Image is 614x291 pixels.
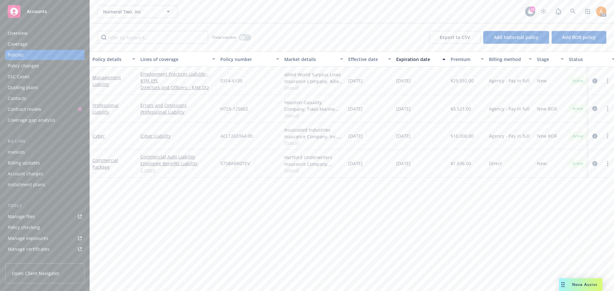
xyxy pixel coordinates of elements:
button: Lines of coverage [138,51,218,67]
a: Cyber Liability [140,133,215,139]
div: Allied World Surplus Lines Insurance Company, Allied World Assurance Company (AWAC), RT Specialty... [284,71,343,85]
div: Drag to move [559,278,567,291]
div: Manage files [8,211,35,222]
div: Market details [284,56,336,63]
span: $1,836.00 [451,160,471,167]
span: Agency - Pay in full [489,133,530,139]
button: Premium [448,51,486,67]
button: Add historical policy [483,31,549,44]
span: 57SBABR0TEV [220,160,250,167]
span: $29,592.00 [451,77,474,84]
span: Accounts [27,9,47,14]
button: Effective date [346,51,394,67]
span: New BOR [537,133,557,139]
div: Policy number [220,56,272,63]
div: Effective date [348,56,384,63]
a: more [604,160,611,167]
span: Manage exposures [5,233,84,243]
span: Active [571,78,584,84]
a: Manage BORs [5,255,84,265]
a: Policy changes [5,61,84,71]
a: circleInformation [591,105,599,112]
img: photo [596,6,606,17]
div: Account charges [8,169,43,179]
div: Installment plans [8,180,45,190]
div: Coverage gap analysis [8,115,55,125]
div: Billing updates [8,158,40,168]
a: 2 more [140,167,215,173]
span: Export to CSV [440,34,470,40]
div: SSC Cases [8,72,29,82]
span: ACL1263364 00 [220,133,253,139]
button: Numeral Two, Inc [98,5,177,18]
div: Coverage [8,39,28,49]
span: [DATE] [396,160,411,167]
button: Export to CSV [429,31,481,44]
span: Open Client Navigator [12,270,59,277]
a: Professional Liability [140,109,215,115]
a: Account charges [5,169,84,179]
span: [DATE] [348,77,363,84]
a: Quoting plans [5,82,84,93]
a: Invoices [5,147,84,157]
input: Filter by keyword... [98,31,208,44]
a: Billing updates [5,158,84,168]
a: Directors and Officers - $3M DO [140,84,215,91]
span: [DATE] [396,77,411,84]
div: Tools [5,203,84,209]
div: Invoices [8,147,25,157]
a: Coverage gap analysis [5,115,84,125]
div: Policies [8,50,24,60]
span: Direct [489,160,502,167]
a: Employment Practices Liability - $1M EPL [140,71,215,84]
span: H725-125602 [220,105,248,112]
a: Report a Bug [552,5,565,18]
a: Stop snowing [537,5,550,18]
button: Expiration date [394,51,448,67]
a: Policy checking [5,222,84,233]
a: Overview [5,28,84,38]
a: Installment plans [5,180,84,190]
button: Policy details [90,51,138,67]
span: Show all [284,85,343,90]
a: Management Liability [92,74,121,87]
span: Active [571,161,584,166]
button: Stage [534,51,566,67]
span: Active [571,133,584,139]
a: Search [567,5,579,18]
span: New [537,77,547,84]
a: Policies [5,50,84,60]
div: Stage [537,56,557,63]
a: Manage files [5,211,84,222]
div: 23 [530,6,535,12]
a: Commercial Package [92,157,118,170]
button: Billing method [486,51,534,67]
button: Market details [282,51,346,67]
div: Associated Industries Insurance Company, Inc., AmTrust Financial Services, RT Specialty Insurance... [284,126,343,140]
span: Numeral Two, Inc [103,8,158,15]
div: Policy details [92,56,128,63]
span: Add BOR policy [562,34,596,40]
a: Professional Liability [92,102,119,115]
button: Nova Assist [559,278,602,291]
div: Billing [5,138,84,144]
a: circleInformation [591,77,599,85]
div: Quoting plans [8,82,38,93]
a: SSC Cases [5,72,84,82]
span: Show all [284,140,343,145]
span: Show all [284,112,343,118]
div: Hartford Underwriters Insurance Company, Hartford Insurance Group [284,154,343,167]
div: Manage BORs [8,255,38,265]
button: Add BOR policy [552,31,606,44]
div: Policy changes [8,61,39,71]
div: Billing method [489,56,525,63]
a: Contract review [5,104,84,114]
div: Contract review [8,104,41,114]
div: Premium [451,56,477,63]
span: $10,000.00 [451,133,474,139]
span: Active [571,106,584,111]
a: Switch app [581,5,594,18]
span: New [537,160,547,167]
a: Commercial Auto Liability [140,153,215,160]
div: Houston Casualty Company, Tokio Marine HCC, RT Specialty Insurance Services, LLC (RSG Specialty, ... [284,99,343,112]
